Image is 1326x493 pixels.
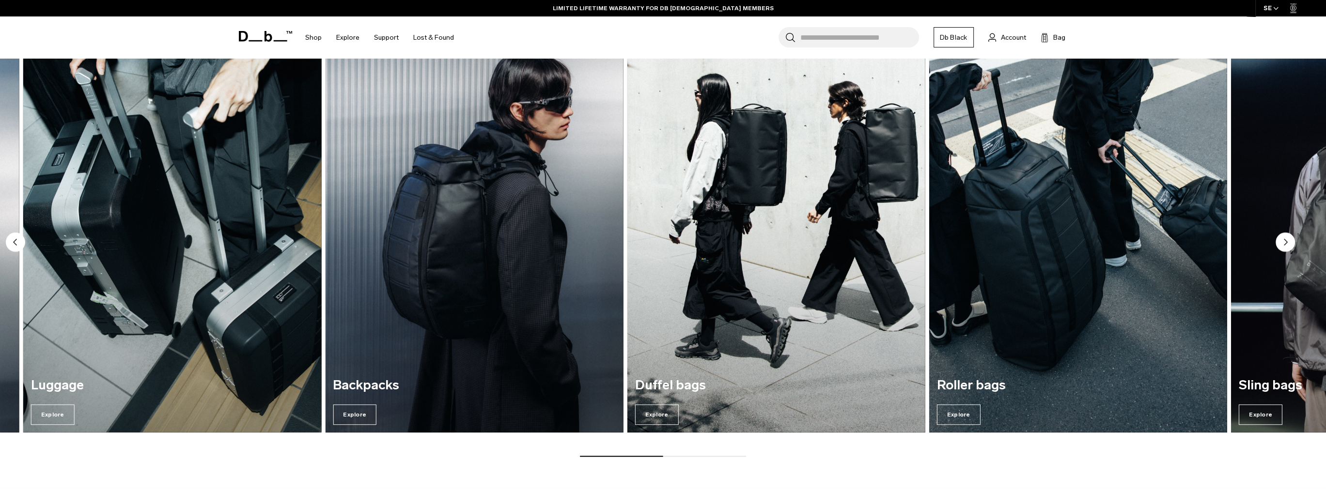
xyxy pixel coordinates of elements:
[937,378,1219,393] h3: Roller bags
[23,30,321,432] a: Luggage Explore
[23,30,321,432] div: 2 / 7
[325,30,623,432] a: Backpacks Explore
[374,20,399,55] a: Support
[988,31,1026,43] a: Account
[1276,232,1295,254] button: Next slide
[627,30,925,432] a: Duffel bags Explore
[325,30,623,432] div: 3 / 7
[336,20,359,55] a: Explore
[553,4,774,13] a: LIMITED LIFETIME WARRANTY FOR DB [DEMOGRAPHIC_DATA] MEMBERS
[6,232,25,254] button: Previous slide
[305,20,322,55] a: Shop
[635,404,679,425] span: Explore
[937,404,981,425] span: Explore
[413,20,454,55] a: Lost & Found
[627,30,925,432] div: 4 / 7
[333,378,615,393] h3: Backpacks
[1239,404,1282,425] span: Explore
[298,16,461,59] nav: Main Navigation
[934,27,974,47] a: Db Black
[1041,31,1065,43] button: Bag
[333,404,376,425] span: Explore
[1053,32,1065,43] span: Bag
[31,378,313,393] h3: Luggage
[635,378,918,393] h3: Duffel bags
[929,30,1227,432] div: 5 / 7
[929,30,1227,432] a: Roller bags Explore
[1001,32,1026,43] span: Account
[31,404,75,425] span: Explore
